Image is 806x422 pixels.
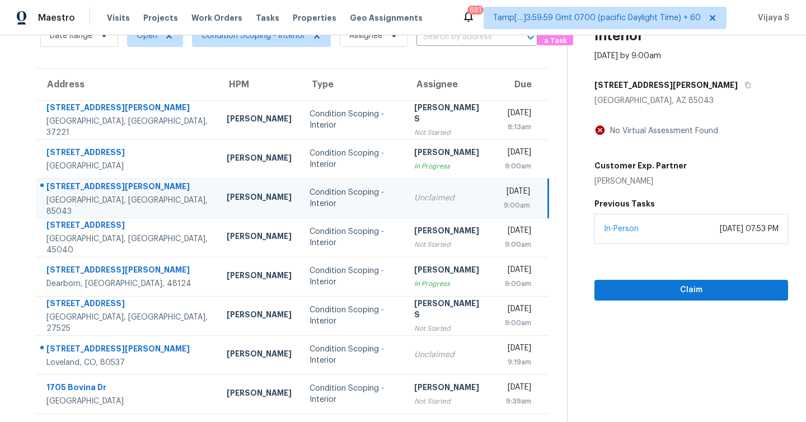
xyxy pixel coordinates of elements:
[414,396,485,407] div: Not Started
[414,298,485,323] div: [PERSON_NAME] S
[310,109,396,131] div: Condition Scoping - Interior
[594,50,661,62] div: [DATE] by 9:00am
[46,264,209,278] div: [STREET_ADDRESS][PERSON_NAME]
[502,121,531,133] div: 8:13am
[293,12,336,24] span: Properties
[594,160,687,171] h5: Customer Exp. Partner
[310,265,396,288] div: Condition Scoping - Interior
[414,102,485,127] div: [PERSON_NAME] S
[502,147,531,161] div: [DATE]
[227,387,292,401] div: [PERSON_NAME]
[502,161,531,172] div: 9:00am
[720,223,779,235] div: [DATE] 07:53 PM
[310,148,396,170] div: Condition Scoping - Interior
[537,24,573,45] button: Create a Task
[502,396,531,407] div: 9:39am
[137,30,157,41] span: Open
[502,107,531,121] div: [DATE]
[218,69,301,100] th: HPM
[36,69,218,100] th: Address
[414,278,485,289] div: In Progress
[594,198,788,209] h5: Previous Tasks
[502,200,530,211] div: 9:00am
[46,278,209,289] div: Dearborn, [GEOGRAPHIC_DATA], 48124
[46,312,209,334] div: [GEOGRAPHIC_DATA], [GEOGRAPHIC_DATA], 27525
[46,298,209,312] div: [STREET_ADDRESS]
[38,12,75,24] span: Maestro
[594,124,606,136] img: Artifact Not Present Icon
[50,30,92,41] span: Date Range
[310,304,396,327] div: Condition Scoping - Interior
[502,357,531,368] div: 9:19am
[405,69,494,100] th: Assignee
[523,30,538,45] button: Open
[414,382,485,396] div: [PERSON_NAME]
[46,233,209,256] div: [GEOGRAPHIC_DATA], [GEOGRAPHIC_DATA], 45040
[414,349,485,360] div: Unclaimed
[502,343,531,357] div: [DATE]
[502,382,531,396] div: [DATE]
[594,79,738,91] h5: [STREET_ADDRESS][PERSON_NAME]
[310,383,396,405] div: Condition Scoping - Interior
[46,382,209,396] div: 1705 Bovina Dr
[350,12,423,24] span: Geo Assignments
[227,191,292,205] div: [PERSON_NAME]
[502,317,531,329] div: 9:00am
[349,30,382,41] span: Assignee
[603,283,779,297] span: Claim
[502,264,531,278] div: [DATE]
[416,29,506,46] input: Search by address
[227,231,292,245] div: [PERSON_NAME]
[502,225,531,239] div: [DATE]
[594,19,761,41] h2: Condition Scoping - Interior
[227,113,292,127] div: [PERSON_NAME]
[227,309,292,323] div: [PERSON_NAME]
[227,270,292,284] div: [PERSON_NAME]
[46,343,209,357] div: [STREET_ADDRESS][PERSON_NAME]
[414,323,485,334] div: Not Started
[301,69,405,100] th: Type
[502,303,531,317] div: [DATE]
[502,239,531,250] div: 9:00am
[310,187,396,209] div: Condition Scoping - Interior
[502,278,531,289] div: 9:00am
[46,147,209,161] div: [STREET_ADDRESS]
[46,357,209,368] div: Loveland, CO, 80537
[414,127,485,138] div: Not Started
[594,280,788,301] button: Claim
[470,4,481,16] div: 681
[46,181,209,195] div: [STREET_ADDRESS][PERSON_NAME]
[46,219,209,233] div: [STREET_ADDRESS]
[46,116,209,138] div: [GEOGRAPHIC_DATA], [GEOGRAPHIC_DATA], 37221
[594,176,687,187] div: [PERSON_NAME]
[414,193,485,204] div: Unclaimed
[414,225,485,239] div: [PERSON_NAME]
[227,348,292,362] div: [PERSON_NAME]
[753,12,789,24] span: Vijaya S
[414,161,485,172] div: In Progress
[493,12,701,24] span: Tamp[…]3:59:59 Gmt 0700 (pacific Daylight Time) + 60
[604,225,639,233] a: In-Person
[310,226,396,248] div: Condition Scoping - Interior
[46,396,209,407] div: [GEOGRAPHIC_DATA]
[256,14,279,22] span: Tasks
[414,147,485,161] div: [PERSON_NAME]
[502,186,530,200] div: [DATE]
[201,30,305,41] span: Condition Scoping - Interior
[227,152,292,166] div: [PERSON_NAME]
[191,12,242,24] span: Work Orders
[46,195,209,217] div: [GEOGRAPHIC_DATA], [GEOGRAPHIC_DATA], 85043
[414,239,485,250] div: Not Started
[493,69,548,100] th: Due
[606,125,718,137] div: No Virtual Assessment Found
[107,12,130,24] span: Visits
[46,161,209,172] div: [GEOGRAPHIC_DATA]
[143,12,178,24] span: Projects
[46,102,209,116] div: [STREET_ADDRESS][PERSON_NAME]
[738,75,753,95] button: Copy Address
[310,344,396,366] div: Condition Scoping - Interior
[414,264,485,278] div: [PERSON_NAME]
[594,95,788,106] div: [GEOGRAPHIC_DATA], AZ 85043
